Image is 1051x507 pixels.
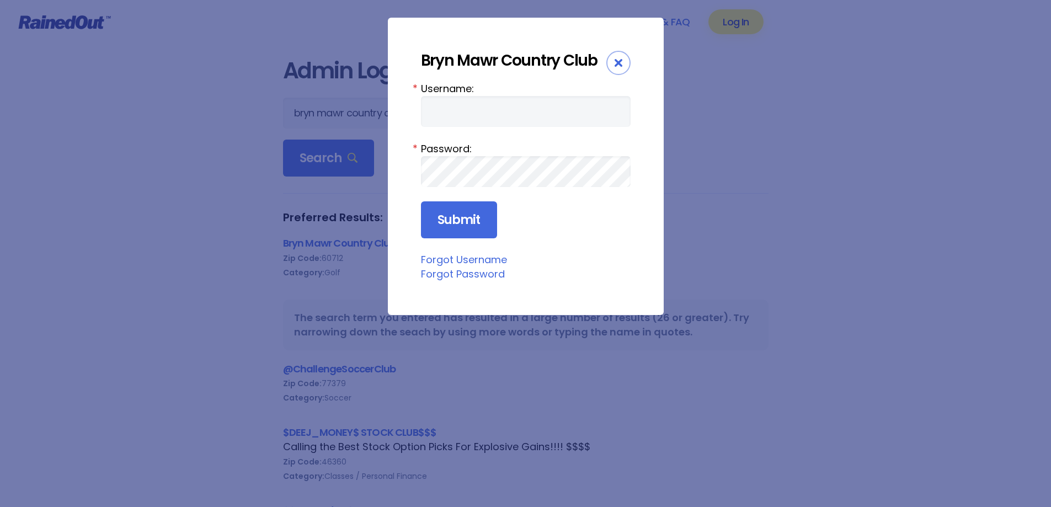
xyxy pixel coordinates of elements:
[606,51,631,75] div: Close
[421,267,505,281] a: Forgot Password
[421,51,606,70] div: Bryn Mawr Country Club
[421,253,507,266] a: Forgot Username
[421,81,631,96] label: Username:
[421,141,631,156] label: Password:
[421,201,497,239] input: Submit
